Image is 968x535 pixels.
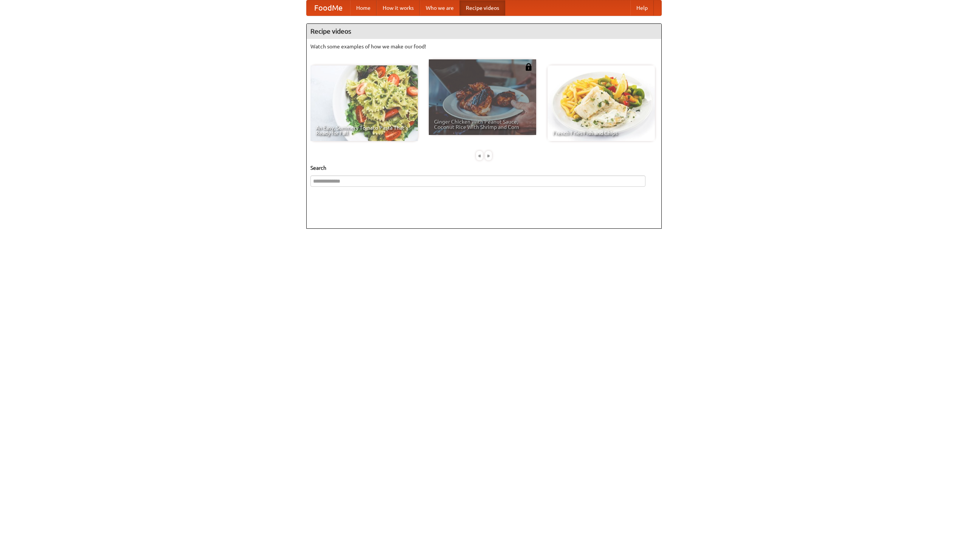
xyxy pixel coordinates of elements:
[460,0,505,16] a: Recipe videos
[307,0,350,16] a: FoodMe
[310,65,418,141] a: An Easy, Summery Tomato Pasta That's Ready for Fall
[548,65,655,141] a: French Fries Fish and Chips
[350,0,377,16] a: Home
[420,0,460,16] a: Who we are
[316,125,413,136] span: An Easy, Summery Tomato Pasta That's Ready for Fall
[630,0,654,16] a: Help
[307,24,661,39] h4: Recipe videos
[485,151,492,160] div: »
[377,0,420,16] a: How it works
[525,63,532,71] img: 483408.png
[310,164,658,172] h5: Search
[310,43,658,50] p: Watch some examples of how we make our food!
[553,130,650,136] span: French Fries Fish and Chips
[476,151,483,160] div: «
